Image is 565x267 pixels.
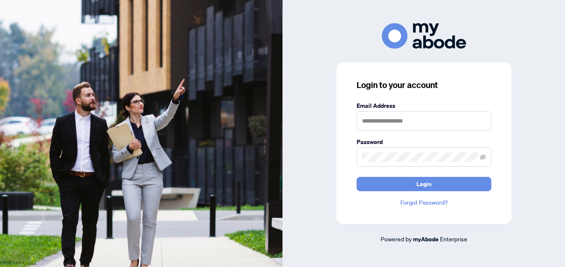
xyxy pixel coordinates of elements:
span: Powered by [381,235,412,243]
a: myAbode [413,235,439,244]
span: eye-invisible [480,154,486,160]
a: Forgot Password? [357,198,491,207]
label: Password [357,137,491,147]
span: Login [416,177,432,191]
img: ma-logo [382,23,466,49]
label: Email Address [357,101,491,110]
button: Login [357,177,491,191]
h3: Login to your account [357,79,491,91]
span: Enterprise [440,235,467,243]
